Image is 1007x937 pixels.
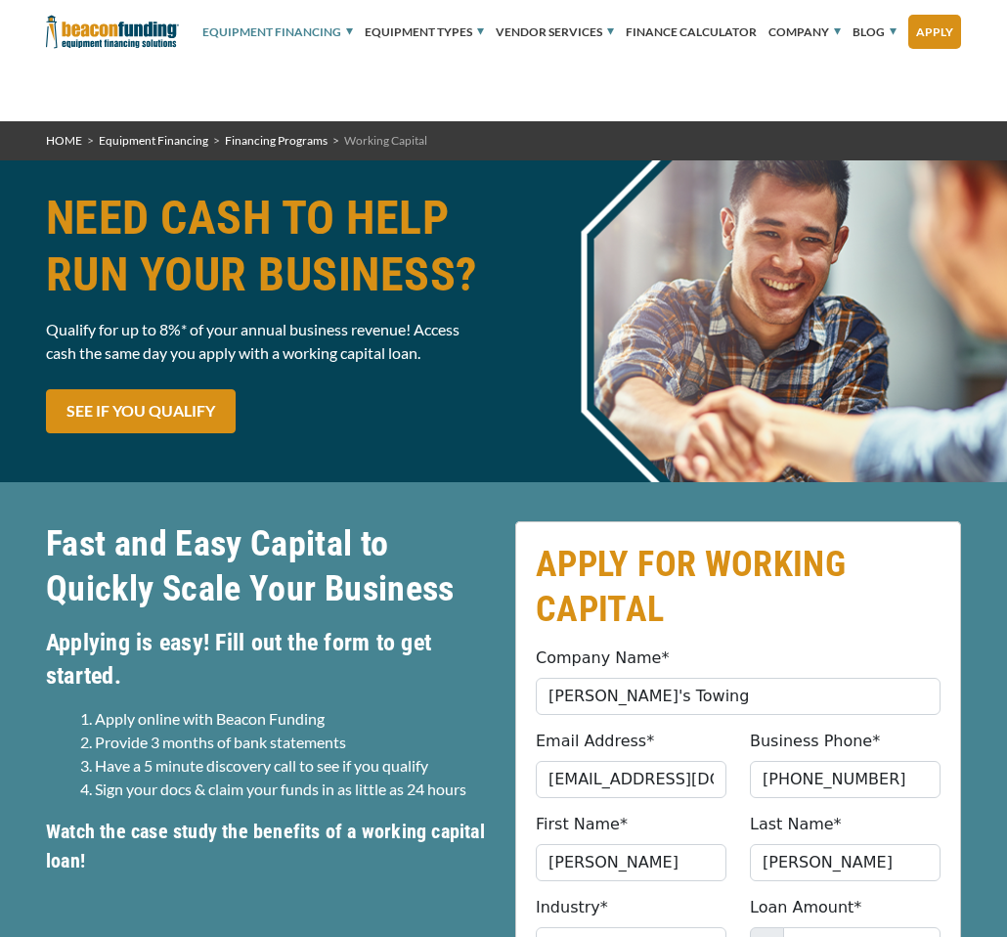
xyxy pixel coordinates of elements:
[536,844,726,881] input: John
[46,318,492,365] p: Qualify for up to 8%* of your annual business revenue! Access cash the same day you apply with a ...
[750,844,941,881] input: Doe
[750,813,842,836] label: Last Name*
[536,542,941,632] h2: APPLY FOR WORKING CAPITAL
[496,3,614,62] a: Vendor Services
[536,813,628,836] label: First Name*
[750,761,941,798] input: (555) 555-5555
[750,730,880,753] label: Business Phone*
[536,647,669,670] label: Company Name*
[46,521,492,611] h2: Fast and Easy Capital to Quickly Scale Your Business
[95,707,492,731] li: Apply online with Beacon Funding
[46,817,492,875] h5: Watch the case study the benefits of a working capital loan!
[908,15,961,49] a: Apply
[46,246,492,303] span: RUN YOUR BUSINESS?
[46,389,236,433] a: SEE IF YOU QUALIFY
[365,3,484,62] a: Equipment Types
[95,731,492,754] li: Provide 3 months of bank statements
[202,3,353,62] a: Equipment Financing
[536,761,726,798] input: jdoe@gmail.com
[46,133,82,148] a: HOME
[750,896,861,919] label: Loan Amount*
[95,778,492,801] li: Sign your docs & claim your funds in as little as 24 hours
[853,3,897,62] a: Blog
[344,133,427,148] span: Working Capital
[46,190,492,303] h1: NEED CASH TO HELP
[626,3,757,62] a: Finance Calculator
[536,896,608,919] label: Industry*
[768,3,841,62] a: Company
[99,133,208,148] a: Equipment Financing
[225,133,328,148] a: Financing Programs
[536,678,941,715] input: Beacon Funding
[46,626,492,692] h4: Applying is easy! Fill out the form to get started.
[95,754,492,778] li: Have a 5 minute discovery call to see if you qualify
[536,730,654,753] label: Email Address*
